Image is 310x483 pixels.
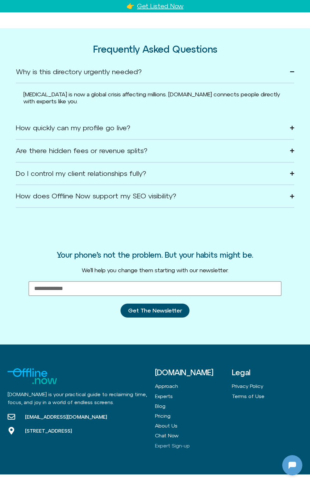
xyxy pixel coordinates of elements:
[155,411,226,421] a: Pricing
[121,304,189,318] button: Get The Newsletter
[155,431,226,441] a: Chat Now
[16,117,294,140] summary: How quickly can my profile go live?
[155,421,226,431] a: About Us
[232,381,302,401] nav: Menu
[155,381,226,450] nav: Menu
[232,391,302,401] a: Terms of Use
[23,414,107,420] span: [EMAIL_ADDRESS][DOMAIN_NAME]
[155,401,226,411] a: Blog
[16,193,176,199] div: How does Offline Now support my SEO visibility?
[282,455,302,475] iframe: Botpress
[16,125,130,131] div: How quickly can my profile go live?
[28,281,282,325] form: New Form
[16,44,294,55] h2: Frequently Asked Questions
[16,61,294,84] summary: Why is this directory urgently needed?
[57,251,253,259] h3: Your phone’s not the problem. But your habits might be.
[82,267,228,274] span: We’ll help you change them starting with our newsletter.
[23,91,280,105] span: [MEDICAL_DATA] is now a global crisis affecting millions. [DOMAIN_NAME] connects people directly ...
[16,148,147,154] div: Are there hidden fees or revenue splits?
[8,391,147,405] span: [DOMAIN_NAME] is your practical guide to reclaiming time, focus, and joy in a world of endless sc...
[155,391,226,401] a: Experts
[16,185,294,208] summary: How does Offline Now support my SEO visibility?
[127,2,134,10] a: 👉
[232,381,302,391] a: Privacy Policy
[23,428,72,434] span: [STREET_ADDRESS]
[16,171,146,177] div: Do I control my client relationships fully?
[232,368,302,377] h3: Legal
[16,163,294,185] summary: Do I control my client relationships fully?
[155,441,226,451] a: Expert Sign-up
[16,69,142,75] div: Why is this directory urgently needed?
[8,413,107,421] a: [EMAIL_ADDRESS][DOMAIN_NAME]
[137,2,183,10] a: Get Listed Now
[8,368,57,384] img: offline.now
[16,140,294,163] summary: Are there hidden fees or revenue splits?
[155,368,226,377] h3: [DOMAIN_NAME]
[8,427,107,435] a: [STREET_ADDRESS]
[128,307,182,314] span: Get The Newsletter
[155,381,226,391] a: Approach
[16,61,294,208] div: Accordion. Open links with Enter or Space, close with Escape, and navigate with Arrow Keys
